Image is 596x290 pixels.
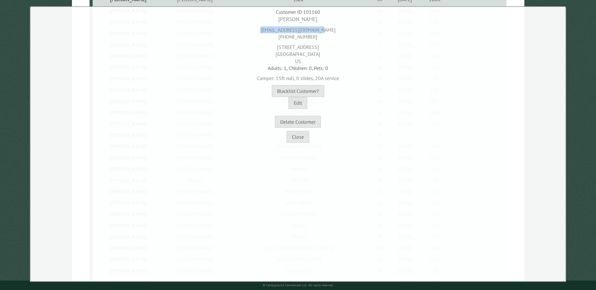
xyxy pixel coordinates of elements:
[288,97,307,109] button: Edit
[32,72,564,82] div: Camper: 15ft null, 0 slides, 20A service
[370,5,390,16] td: WI
[227,5,370,16] td: Luck
[272,85,324,97] button: Blacklist Customer?
[162,5,227,16] td: [PERSON_NAME]
[275,116,321,128] button: Delete Customer
[32,65,564,72] div: Adults: 1, Children: 0, Pets: 0
[32,15,564,23] div: [PERSON_NAME]
[420,5,450,16] td: 026
[287,131,309,143] button: Close
[32,23,564,40] div: [EMAIL_ADDRESS][DOMAIN_NAME] [PHONE_NUMBER]
[32,40,564,65] div: [STREET_ADDRESS] [GEOGRAPHIC_DATA] US
[263,283,334,287] small: © Campground Commander LLC. All rights reserved.
[32,8,564,15] div: Customer ID 101160
[93,5,162,16] td: [PERSON_NAME]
